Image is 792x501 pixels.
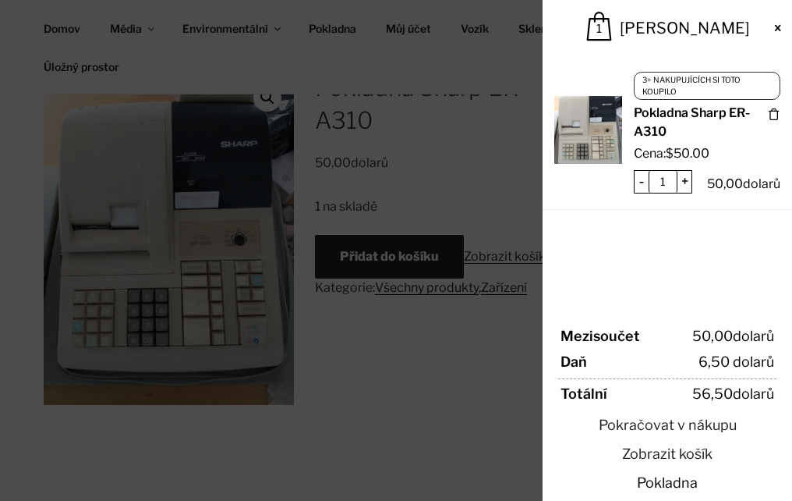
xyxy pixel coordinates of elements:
[733,328,774,344] span: dolarů
[560,351,698,372] span: Daň
[733,386,774,402] span: dolarů
[558,443,776,464] a: Zobrazit košík
[560,325,692,346] span: Mezisoučet
[585,12,613,47] span: 1
[692,386,774,402] bdi: 56,50
[558,472,776,493] a: Pokladna
[666,146,709,161] bdi: 50.00
[698,354,774,370] span: 6,50 dolarů
[707,176,780,191] bdi: 50,00
[635,171,649,193] span: -
[666,146,674,161] span: $
[743,176,780,191] span: dolarů
[558,414,776,435] a: Pokračovat v nákupu
[677,171,691,193] span: +
[634,146,709,161] font: Cena:
[560,383,692,404] span: Totální
[692,328,774,344] bdi: 50,00
[620,16,750,40] span: [PERSON_NAME]
[554,96,622,164] img: Pokladna Sharp ER-A310
[634,105,750,139] a: Pokladna Sharp ER-A310
[634,72,780,100] div: 3+ nakupujících si toto koupilo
